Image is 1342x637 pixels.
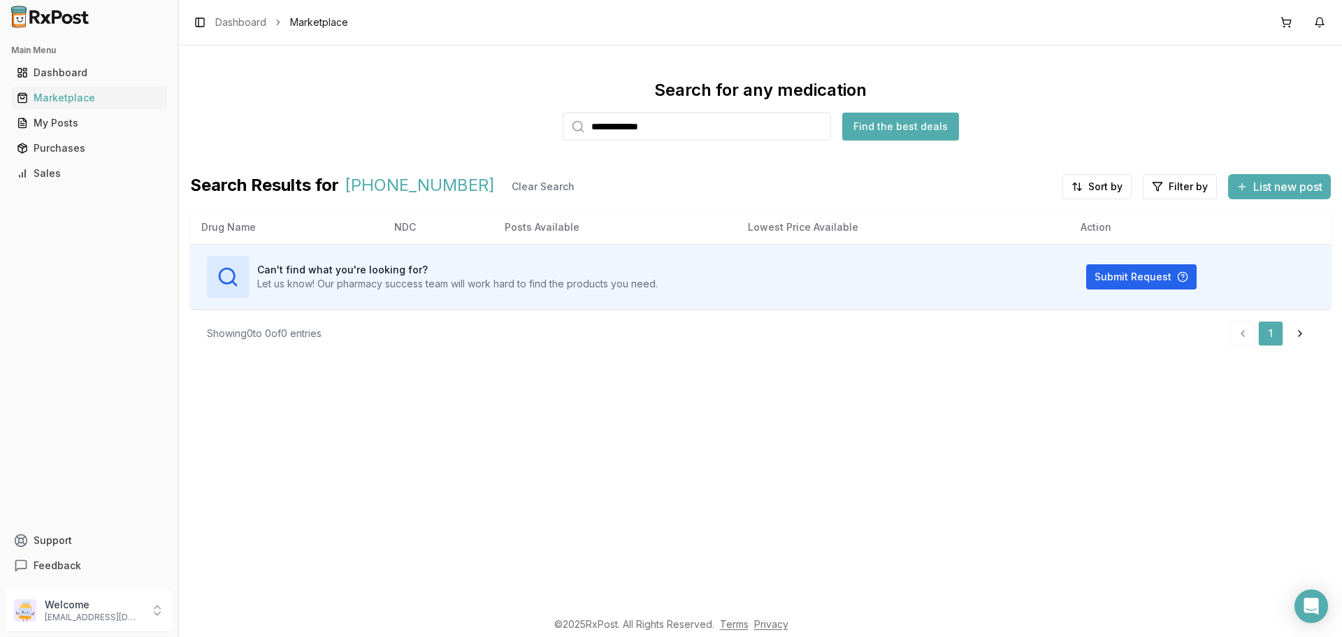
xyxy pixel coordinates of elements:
[754,618,788,630] a: Privacy
[1228,181,1331,195] a: List new post
[383,210,493,244] th: NDC
[6,6,95,28] img: RxPost Logo
[1086,264,1197,289] button: Submit Request
[17,91,161,105] div: Marketplace
[11,110,167,136] a: My Posts
[6,553,173,578] button: Feedback
[6,528,173,553] button: Support
[215,15,348,29] nav: breadcrumb
[207,327,322,341] div: Showing 0 to 0 of 0 entries
[34,559,81,573] span: Feedback
[6,87,173,109] button: Marketplace
[1258,321,1283,346] a: 1
[215,15,266,29] a: Dashboard
[17,141,161,155] div: Purchases
[6,162,173,185] button: Sales
[11,136,167,161] a: Purchases
[45,598,142,612] p: Welcome
[190,210,383,244] th: Drug Name
[17,66,161,80] div: Dashboard
[842,113,959,141] button: Find the best deals
[720,618,749,630] a: Terms
[45,612,142,623] p: [EMAIL_ADDRESS][DOMAIN_NAME]
[1286,321,1314,346] a: Go to next page
[1169,180,1208,194] span: Filter by
[11,45,167,56] h2: Main Menu
[11,161,167,186] a: Sales
[493,210,737,244] th: Posts Available
[1143,174,1217,199] button: Filter by
[1088,180,1123,194] span: Sort by
[17,116,161,130] div: My Posts
[1230,321,1314,346] nav: pagination
[6,62,173,84] button: Dashboard
[500,174,586,199] button: Clear Search
[654,79,867,101] div: Search for any medication
[190,174,339,199] span: Search Results for
[17,166,161,180] div: Sales
[14,599,36,622] img: User avatar
[6,137,173,159] button: Purchases
[1294,589,1328,623] div: Open Intercom Messenger
[345,174,495,199] span: [PHONE_NUMBER]
[290,15,348,29] span: Marketplace
[11,60,167,85] a: Dashboard
[257,263,658,277] h3: Can't find what you're looking for?
[1062,174,1132,199] button: Sort by
[11,85,167,110] a: Marketplace
[737,210,1069,244] th: Lowest Price Available
[257,277,658,291] p: Let us know! Our pharmacy success team will work hard to find the products you need.
[1069,210,1331,244] th: Action
[1253,178,1322,195] span: List new post
[6,112,173,134] button: My Posts
[1228,174,1331,199] button: List new post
